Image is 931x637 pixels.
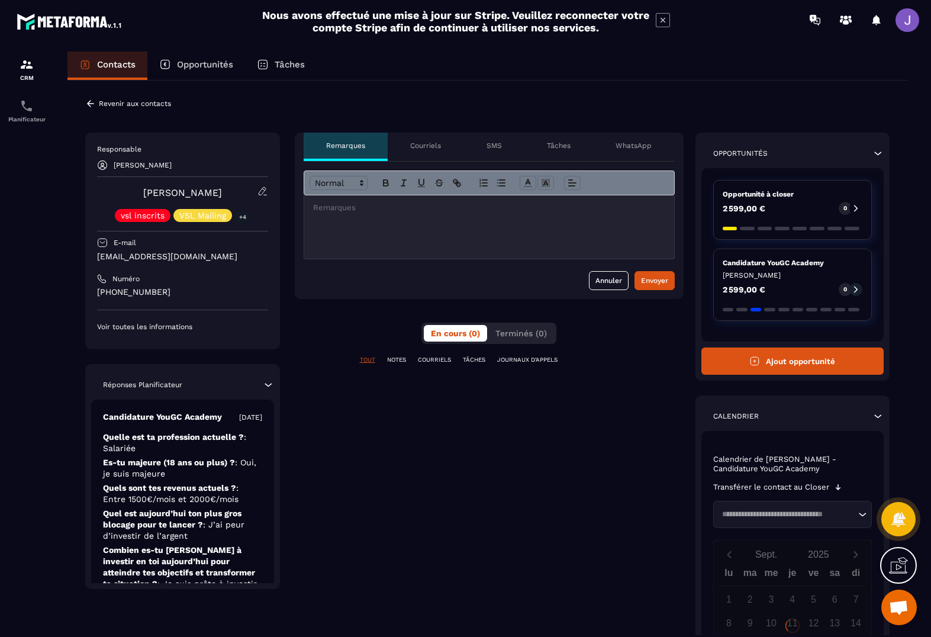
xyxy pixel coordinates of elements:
p: Tâches [275,59,305,70]
a: schedulerschedulerPlanificateur [3,90,50,131]
div: Envoyer [641,275,668,287]
button: Ajout opportunité [701,348,884,375]
p: 2 599,00 € [723,285,765,294]
p: SMS [487,141,502,150]
p: TOUT [360,356,375,364]
p: JOURNAUX D'APPELS [497,356,558,364]
p: NOTES [387,356,406,364]
p: Numéro [112,274,140,284]
img: logo [17,11,123,32]
p: Courriels [410,141,441,150]
p: WhatsApp [616,141,652,150]
p: Contacts [97,59,136,70]
p: Quels sont tes revenus actuels ? [103,482,262,505]
p: [EMAIL_ADDRESS][DOMAIN_NAME] [97,251,268,262]
p: Remarques [326,141,365,150]
p: TÂCHES [463,356,485,364]
p: COURRIELS [418,356,451,364]
img: formation [20,57,34,72]
p: Opportunité à closer [723,189,863,199]
p: Réponses Planificateur [103,380,182,390]
p: Candidature YouGC Academy [723,258,863,268]
a: Opportunités [147,52,245,80]
span: Terminés (0) [495,329,547,338]
span: : Je suis prête à investir moins de 300 € [103,579,257,600]
button: En cours (0) [424,325,487,342]
h2: Nous avons effectué une mise à jour sur Stripe. Veuillez reconnecter votre compte Stripe afin de ... [262,9,650,34]
button: Envoyer [634,271,675,290]
a: [PERSON_NAME] [143,187,222,198]
span: En cours (0) [431,329,480,338]
p: E-mail [114,238,136,247]
a: formationformationCRM [3,49,50,90]
p: CRM [3,75,50,81]
p: +4 [235,211,250,223]
p: [PERSON_NAME] [723,271,863,280]
img: scheduler [20,99,34,113]
button: Annuler [589,271,629,290]
a: Contacts [67,52,147,80]
p: Transférer le contact au Closer [713,482,829,492]
div: Ouvrir le chat [881,590,917,625]
p: Planificateur [3,116,50,123]
p: Combien es-tu [PERSON_NAME] à investir en toi aujourd’hui pour atteindre tes objectifs et transfo... [103,545,262,601]
p: Voir toutes les informations [97,322,268,332]
p: Revenir aux contacts [99,99,171,108]
p: Quelle est ta profession actuelle ? [103,432,262,454]
p: Quel est aujourd’hui ton plus gros blocage pour te lancer ? [103,508,262,542]
p: Calendrier de [PERSON_NAME] - Candidature YouGC Academy [713,455,872,474]
p: [DATE] [239,413,262,422]
input: Search for option [718,509,856,520]
p: 0 [843,285,847,294]
p: 0 [843,204,847,213]
p: 2 599,00 € [723,204,765,213]
p: Calendrier [713,411,759,421]
p: Tâches [547,141,571,150]
p: Candidature YouGC Academy [103,411,222,423]
div: Search for option [713,501,872,528]
p: [PERSON_NAME] [114,161,172,169]
p: Opportunités [177,59,233,70]
p: vsl inscrits [121,211,165,220]
p: Opportunités [713,149,768,158]
p: [PHONE_NUMBER] [97,287,268,298]
p: Responsable [97,144,268,154]
a: Tâches [245,52,317,80]
p: Es-tu majeure (18 ans ou plus) ? [103,457,262,480]
button: Terminés (0) [488,325,554,342]
p: VSL Mailing [179,211,226,220]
